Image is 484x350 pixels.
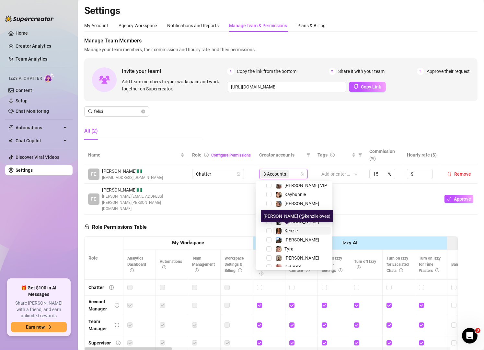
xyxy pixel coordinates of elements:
[386,256,409,273] span: Turn on Izzy for Escalated Chats
[115,303,119,308] span: info-circle
[297,22,326,29] div: Plans & Billing
[276,192,282,198] img: Kaybunnie
[306,153,310,157] span: filter
[119,22,157,29] div: Agency Workspace
[289,256,310,273] span: Access Izzy Setup - Content
[127,256,146,273] span: Analytics Dashboard
[329,68,336,75] span: 2
[85,237,123,280] th: Role
[300,172,304,176] span: team
[88,151,179,158] span: Name
[84,37,478,45] span: Manage Team Members
[16,155,59,160] a: Discover Viral Videos
[211,153,251,157] a: Configure Permissions
[342,240,357,246] strong: Izzy AI
[276,183,282,189] img: Kat Hobbs VIP
[322,256,342,273] span: Access Izzy Setup - Settings
[88,298,109,312] div: Account Manager
[454,196,471,202] span: Approve
[284,183,327,188] span: [PERSON_NAME] VIP
[276,201,282,207] img: Kat Hobbs
[91,170,97,178] span: FE
[284,192,306,197] span: Kaybunnie
[358,153,362,157] span: filter
[339,68,385,75] span: Share it with your team
[84,145,188,165] th: Name
[172,240,204,246] strong: My Workspace
[330,153,335,157] span: question-circle
[361,84,381,89] span: Copy Link
[238,268,242,272] span: info-circle
[447,172,452,176] span: delete
[261,210,333,222] div: [PERSON_NAME] (@kenziielovee)
[88,318,109,332] div: Team Manager
[141,110,145,113] button: close-circle
[16,122,62,133] span: Automations
[44,73,54,82] img: AI Chatter
[399,268,403,272] span: info-circle
[236,172,240,176] span: lock
[263,170,286,178] span: 3 Accounts
[94,108,140,115] input: Search members
[451,262,467,267] span: Bank
[16,109,49,114] a: Chat Monitoring
[260,170,289,178] span: 3 Accounts
[403,145,441,165] th: Hourly rate ($)
[266,246,271,251] span: Select tree node
[276,246,282,252] img: Tyra
[16,41,67,51] a: Creator Analytics
[427,68,470,75] span: Approve their request
[84,127,98,135] div: All (2)
[276,255,282,261] img: Natasha
[435,268,439,272] span: info-circle
[276,228,282,234] img: Kenzie
[444,195,473,203] button: Approve
[102,175,163,181] span: [EMAIL_ADDRESS][DOMAIN_NAME]
[227,68,234,75] span: 1
[306,268,310,272] span: info-circle
[417,68,424,75] span: 3
[84,223,147,231] h5: Role Permissions Table
[8,138,13,143] img: Chat Copilot
[284,255,319,261] span: [PERSON_NAME]
[115,323,119,327] span: info-circle
[462,328,478,344] iframe: Intercom live chat
[84,46,478,53] span: Manage your team members, their commission and hourly rate, and their permissions.
[475,328,480,333] span: 3
[84,224,89,229] span: lock
[225,256,244,273] span: Workspace Settings & Billing
[284,201,319,206] span: [PERSON_NAME]
[122,67,227,75] span: Invite your team!
[276,264,282,270] img: Kat XXX
[266,183,271,188] span: Select tree node
[11,322,67,332] button: Earn nowarrow-right
[11,300,67,319] span: Share [PERSON_NAME] with a friend, and earn unlimited rewards
[444,170,474,178] button: Remove
[317,151,328,158] span: Tags
[8,125,14,130] span: thunderbolt
[102,193,184,212] span: [PERSON_NAME][EMAIL_ADDRESS][PERSON_NAME][PERSON_NAME][DOMAIN_NAME]
[354,259,376,270] span: Turn off Izzy
[266,255,271,261] span: Select tree node
[284,228,298,233] span: Kenzie
[9,76,42,82] span: Izzy AI Chatter
[284,246,294,251] span: Tyra
[16,135,62,146] span: Chat Copilot
[84,22,108,29] div: My Account
[357,265,361,269] span: info-circle
[16,30,28,36] a: Home
[167,22,219,29] div: Notifications and Reports
[109,285,114,290] span: info-circle
[26,324,45,330] span: Earn now
[259,151,304,158] span: Creator accounts
[276,237,282,243] img: Taylor
[204,153,209,157] span: info-circle
[284,264,301,270] span: Kat XXX
[339,268,342,272] span: info-circle
[284,237,319,242] span: [PERSON_NAME]
[266,264,271,270] span: Select tree node
[454,171,471,177] span: Remove
[192,256,215,273] span: Team Management
[349,82,386,92] button: Copy Link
